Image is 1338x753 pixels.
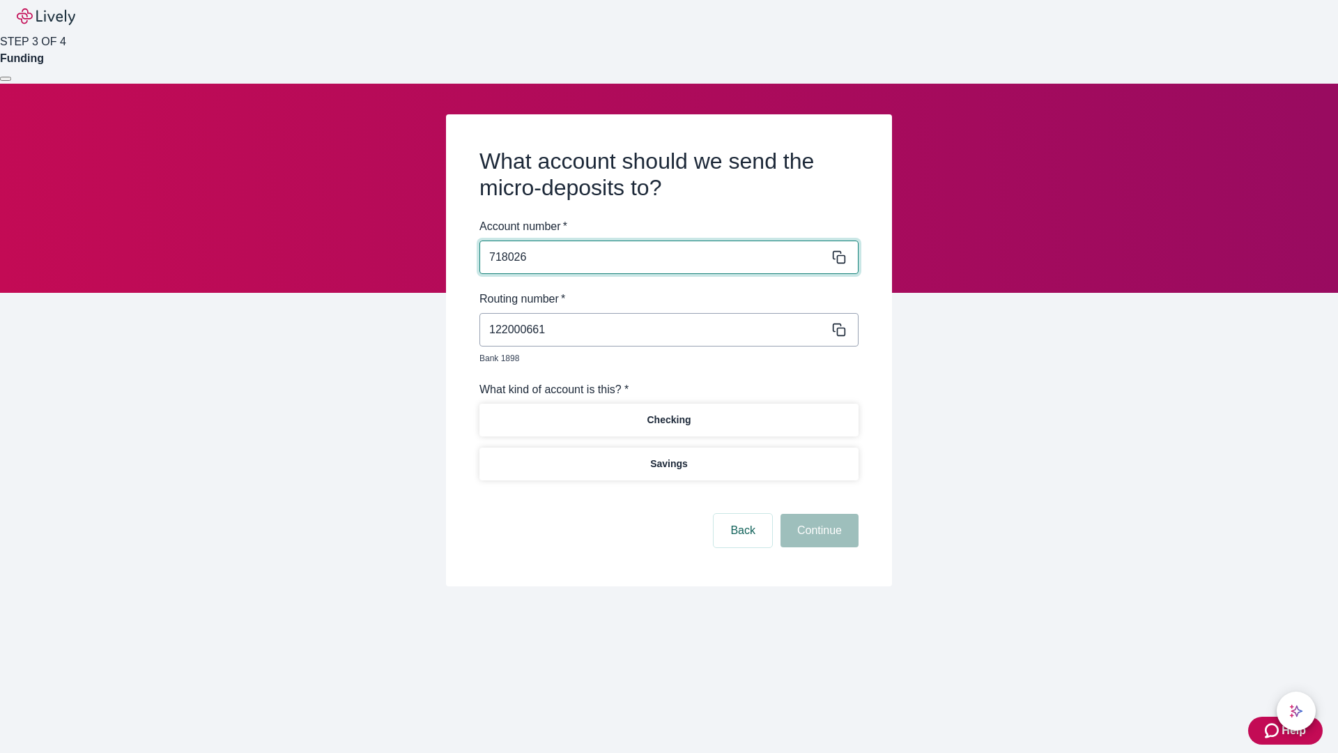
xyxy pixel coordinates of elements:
img: Lively [17,8,75,25]
button: Back [714,514,772,547]
button: Copy message content to clipboard [829,248,849,267]
h2: What account should we send the micro-deposits to? [479,148,859,201]
button: Zendesk support iconHelp [1248,717,1323,745]
label: What kind of account is this? * [479,381,629,398]
label: Routing number [479,291,565,307]
svg: Lively AI Assistant [1289,704,1303,718]
button: chat [1277,692,1316,731]
svg: Zendesk support icon [1265,722,1282,739]
p: Savings [650,457,688,471]
span: Help [1282,722,1306,739]
p: Checking [647,413,691,427]
button: Savings [479,448,859,480]
button: Checking [479,404,859,436]
button: Copy message content to clipboard [829,320,849,340]
label: Account number [479,218,567,235]
svg: Copy to clipboard [832,323,846,337]
p: Bank 1898 [479,352,849,365]
svg: Copy to clipboard [832,250,846,264]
